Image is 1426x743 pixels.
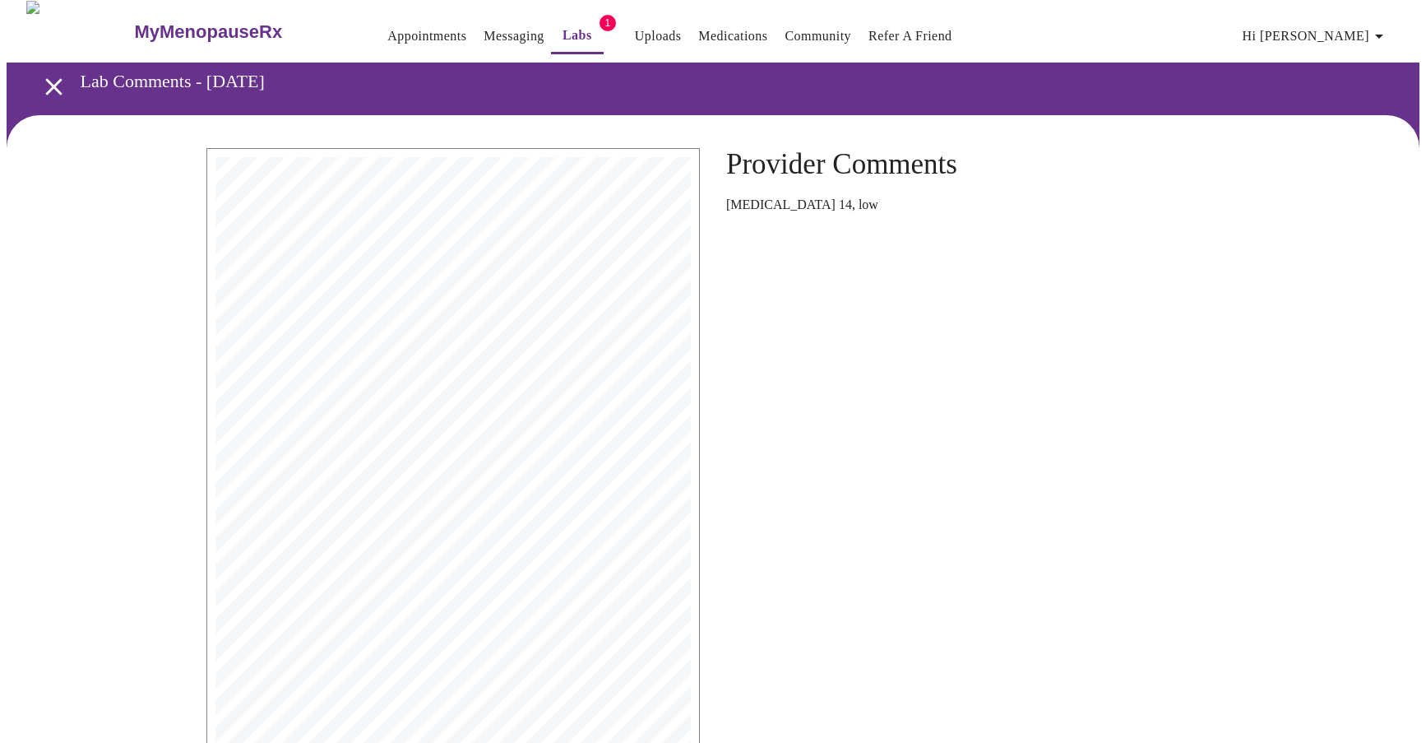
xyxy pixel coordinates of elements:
button: open drawer [30,63,78,111]
img: MyMenopauseRx Logo [26,1,132,63]
button: Labs [551,19,604,54]
a: Uploads [635,25,682,48]
button: Messaging [477,20,550,53]
button: Appointments [381,20,473,53]
a: Medications [698,25,767,48]
a: Labs [563,24,592,47]
button: Medications [692,20,774,53]
h3: MyMenopauseRx [134,21,282,43]
a: Messaging [484,25,544,48]
button: Community [778,20,858,53]
p: [MEDICAL_DATA] 14, low [726,197,1220,212]
span: 1 [600,15,616,31]
a: Appointments [387,25,466,48]
a: MyMenopauseRx [132,3,348,61]
span: Hi [PERSON_NAME] [1243,25,1389,48]
a: Refer a Friend [868,25,952,48]
button: Uploads [628,20,688,53]
button: Hi [PERSON_NAME] [1236,20,1396,53]
a: Community [785,25,851,48]
h4: Provider Comments [726,148,1220,181]
h3: Lab Comments - [DATE] [81,71,1335,92]
button: Refer a Friend [862,20,959,53]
